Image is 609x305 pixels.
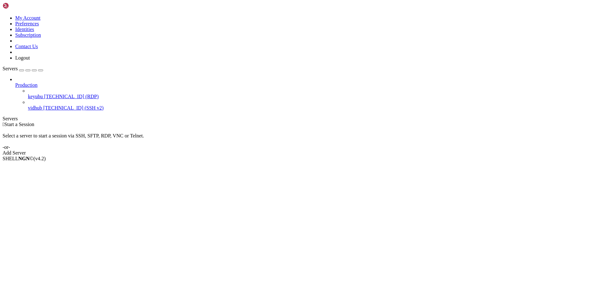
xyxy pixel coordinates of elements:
[28,94,43,99] span: keyubu
[3,156,46,161] span: SHELL ©
[28,105,42,111] span: vidhub
[15,44,38,49] a: Contact Us
[18,156,30,161] b: NGN
[3,122,4,127] span: 
[3,116,606,122] div: Servers
[15,82,37,88] span: Production
[3,127,606,150] div: Select a server to start a session via SSH, SFTP, RDP, VNC or Telnet. -or-
[43,105,103,111] span: [TECHNICAL_ID] (SSH v2)
[3,150,606,156] div: Add Server
[4,122,34,127] span: Start a Session
[28,105,606,111] a: vidhub [TECHNICAL_ID] (SSH v2)
[15,27,34,32] a: Identities
[15,15,41,21] a: My Account
[3,66,43,71] a: Servers
[15,55,30,60] a: Logout
[15,21,39,26] a: Preferences
[15,32,41,38] a: Subscription
[15,82,606,88] a: Production
[3,3,39,9] img: Shellngn
[44,94,99,99] span: [TECHNICAL_ID] (RDP)
[15,77,606,111] li: Production
[34,156,46,161] span: 4.2.0
[3,66,18,71] span: Servers
[28,88,606,99] li: keyubu [TECHNICAL_ID] (RDP)
[28,99,606,111] li: vidhub [TECHNICAL_ID] (SSH v2)
[28,94,606,99] a: keyubu [TECHNICAL_ID] (RDP)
